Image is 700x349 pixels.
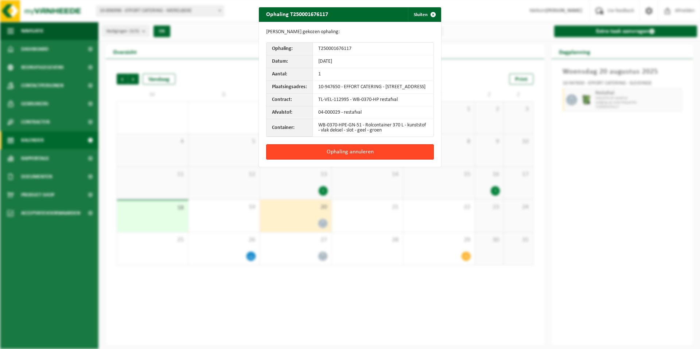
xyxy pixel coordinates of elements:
th: Plaatsingsadres: [267,81,313,94]
th: Afvalstof: [267,106,313,119]
td: WB-0370-HPE-GN-51 - Rolcontainer 370 L - kunststof - vlak deksel - slot - geel - groen [313,119,433,137]
h2: Ophaling T250001676117 [259,7,335,21]
th: Datum: [267,55,313,68]
th: Ophaling: [267,43,313,55]
td: [DATE] [313,55,433,68]
p: [PERSON_NAME] gekozen ophaling: [266,29,434,35]
button: Ophaling annuleren [266,144,434,160]
td: 10-947650 - EFFORT CATERING - [STREET_ADDRESS] [313,81,433,94]
td: 1 [313,68,433,81]
td: 04-000029 - restafval [313,106,433,119]
td: TL-VEL-112995 - WB-0370-HP restafval [313,94,433,106]
button: Sluiten [408,7,440,22]
td: T250001676117 [313,43,433,55]
th: Container: [267,119,313,137]
th: Contract: [267,94,313,106]
th: Aantal: [267,68,313,81]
